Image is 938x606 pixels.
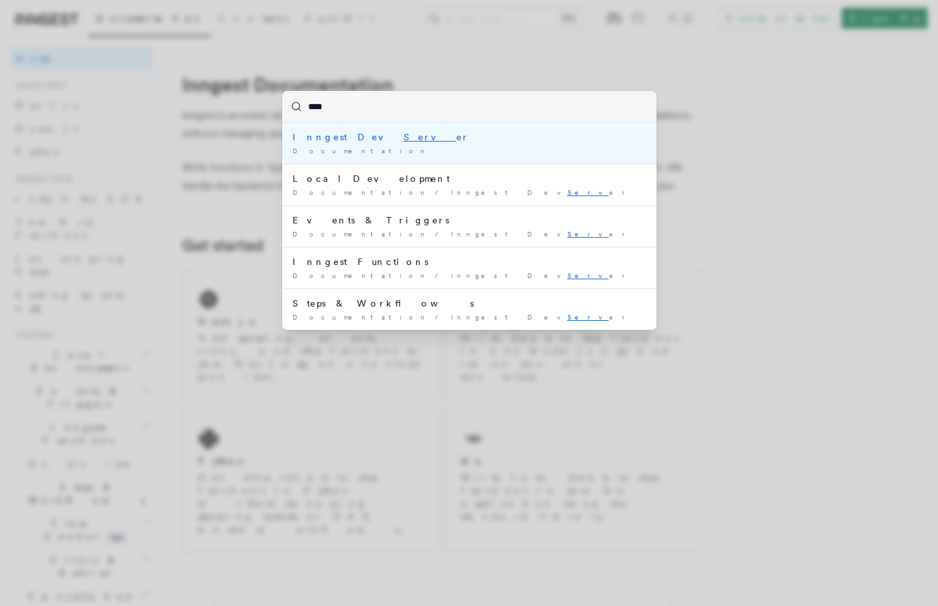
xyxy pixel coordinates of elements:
span: Documentation [293,188,430,196]
div: Steps & Workflows [293,297,646,310]
span: Documentation [293,147,430,155]
span: / [435,188,446,196]
mark: Serv [567,313,609,321]
div: Events & Triggers [293,214,646,227]
div: Inngest Dev er [293,131,646,144]
span: / [435,230,446,238]
div: Local Development [293,172,646,185]
span: Inngest Dev er [451,271,633,279]
span: Documentation [293,230,430,238]
span: Documentation [293,271,430,279]
mark: Serv [567,230,609,238]
span: / [435,313,446,321]
span: Inngest Dev er [451,188,633,196]
span: / [435,271,446,279]
span: Inngest Dev er [451,313,633,321]
div: Inngest Functions [293,255,646,268]
span: Inngest Dev er [451,230,633,238]
span: Documentation [293,313,430,321]
mark: Serv [567,188,609,196]
mark: Serv [404,132,456,142]
mark: Serv [567,271,609,279]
